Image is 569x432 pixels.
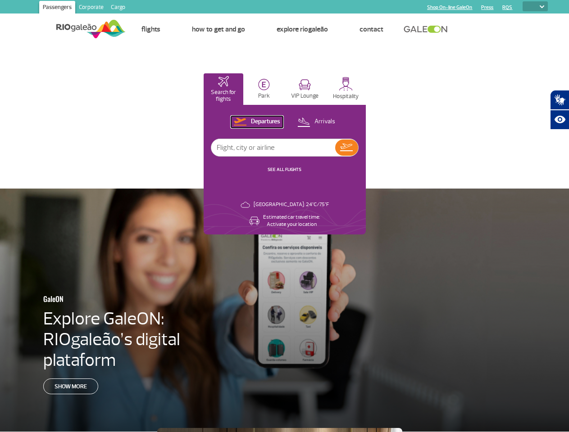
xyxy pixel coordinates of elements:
[258,79,270,90] img: carParkingHome.svg
[277,25,328,34] a: Explore RIOgaleão
[550,90,569,130] div: Plugin de acessibilidade da Hand Talk.
[75,1,107,15] a: Corporate
[263,214,320,228] p: Estimated car travel time: Activate your location
[427,4,472,10] a: Shop On-line GaleOn
[333,93,359,100] p: Hospitality
[208,89,239,103] p: Search for flights
[258,93,270,99] p: Park
[43,289,194,308] h3: GaleON
[502,4,512,10] a: RQS
[231,116,283,128] button: Departures
[254,201,329,208] p: [GEOGRAPHIC_DATA]: 24°C/75°F
[285,73,325,105] button: VIP Lounge
[107,1,129,15] a: Cargo
[314,117,335,126] p: Arrivals
[192,25,245,34] a: How to get and go
[218,76,229,87] img: airplaneHomeActive.svg
[265,166,304,173] button: SEE ALL FLIGHTS
[326,73,366,105] button: Hospitality
[299,79,311,90] img: vipRoom.svg
[360,25,383,34] a: Contact
[43,378,98,394] a: Show more
[39,1,75,15] a: Passengers
[244,73,284,105] button: Park
[550,110,569,130] button: Abrir recursos assistivos.
[295,116,338,128] button: Arrivals
[268,166,301,172] a: SEE ALL FLIGHTS
[211,139,335,156] input: Flight, city or airline
[339,77,353,91] img: hospitality.svg
[481,4,493,10] a: Press
[291,93,319,99] p: VIP Lounge
[141,25,160,34] a: Flights
[43,308,187,370] h4: Explore GaleON: RIOgaleão’s digital plataform
[251,117,280,126] p: Departures
[204,73,244,105] button: Search for flights
[550,90,569,110] button: Abrir tradutor de língua de sinais.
